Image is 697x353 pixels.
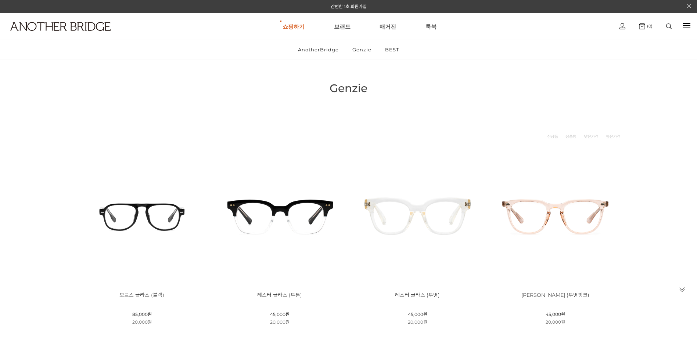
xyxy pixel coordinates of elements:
a: 쇼핑하기 [283,13,305,40]
a: 모르스 글라스 (블랙) [119,292,164,298]
span: 레스터 글라스 (투명) [395,292,440,298]
a: (0) [639,23,653,29]
img: 애크런 글라스 - 투명핑크 안경 제품 이미지 [489,149,622,282]
span: 레스터 글라스 (투톤) [257,292,302,298]
a: 매거진 [380,13,396,40]
span: 20,000원 [270,319,290,325]
span: 45,000원 [546,312,565,317]
a: BEST [379,40,405,59]
span: 20,000원 [132,319,152,325]
a: 상품명 [565,133,576,140]
span: 20,000원 [408,319,427,325]
a: 레스터 글라스 (투톤) [257,292,302,298]
span: 45,000원 [270,312,290,317]
img: logo [10,22,111,31]
img: cart [619,23,625,29]
a: 간편한 1초 회원가입 [331,4,367,9]
a: 룩북 [425,13,436,40]
img: 레스터 글라스 - 투명 안경 제품 이미지 [351,149,484,282]
span: 모르스 글라스 (블랙) [119,292,164,298]
span: 20,000원 [546,319,565,325]
img: cart [639,23,645,29]
a: AnotherBridge [292,40,345,59]
img: 레스터 글라스 투톤 - 세련된 투톤 안경 제품 이미지 [213,149,346,282]
span: 85,000원 [132,312,152,317]
a: 레스터 글라스 (투명) [395,292,440,298]
a: [PERSON_NAME] (투명핑크) [521,292,589,298]
img: search [666,23,672,29]
span: 45,000원 [408,312,427,317]
a: 브랜드 [334,13,351,40]
a: Genzie [346,40,378,59]
a: 신상품 [547,133,558,140]
a: 높은가격 [606,133,621,140]
img: 모르스 글라스 (블랙) [76,149,208,282]
span: Genzie [330,81,367,95]
a: 낮은가격 [584,133,599,140]
span: (0) [645,23,653,29]
a: logo [4,22,108,49]
span: [PERSON_NAME] (투명핑크) [521,292,589,298]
